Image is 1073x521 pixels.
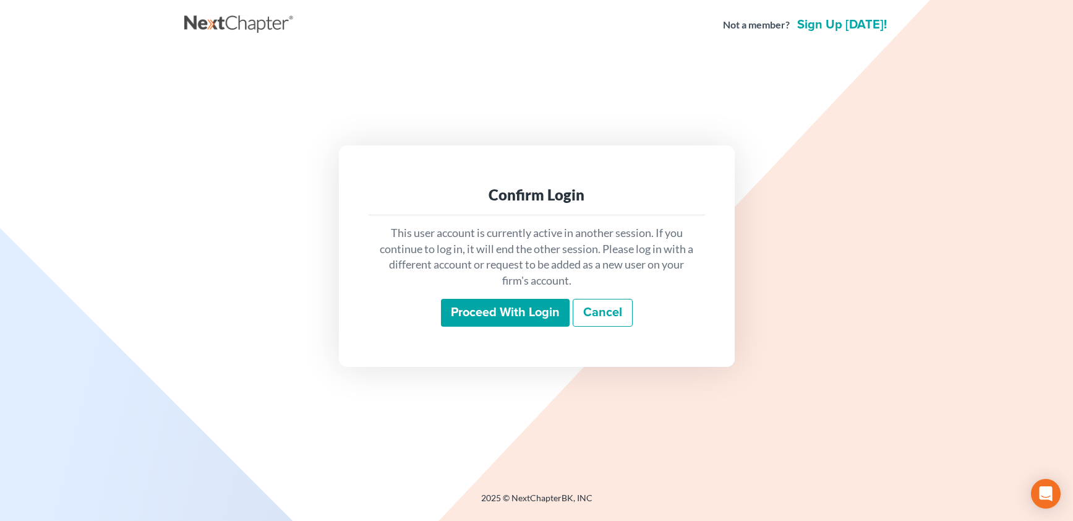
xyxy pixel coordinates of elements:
[378,225,695,289] p: This user account is currently active in another session. If you continue to log in, it will end ...
[1031,479,1061,509] div: Open Intercom Messenger
[723,18,790,32] strong: Not a member?
[378,185,695,205] div: Confirm Login
[795,19,889,31] a: Sign up [DATE]!
[441,299,570,327] input: Proceed with login
[573,299,633,327] a: Cancel
[184,492,889,514] div: 2025 © NextChapterBK, INC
